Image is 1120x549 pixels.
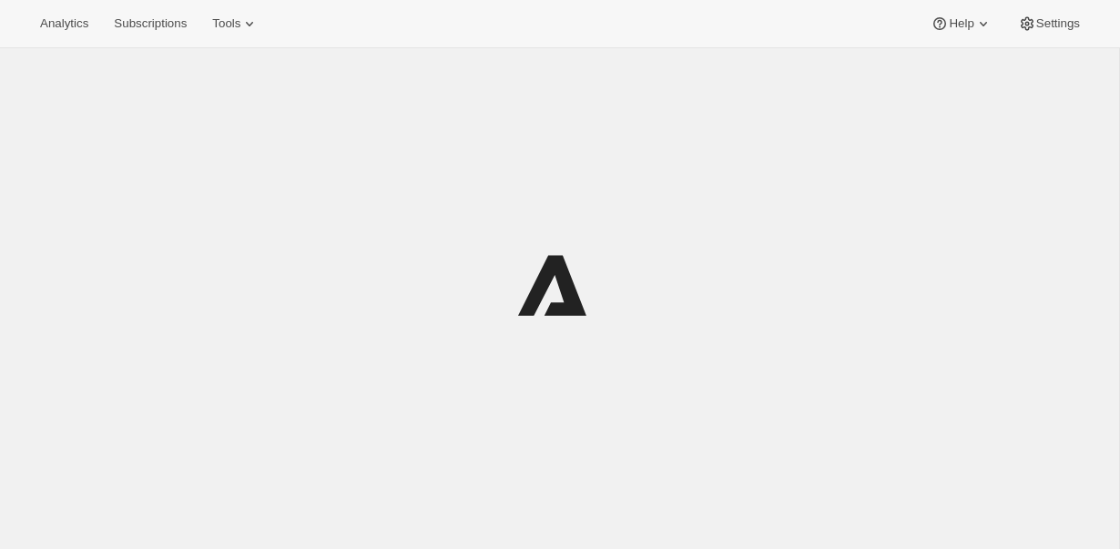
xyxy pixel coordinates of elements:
[1036,16,1080,31] span: Settings
[920,11,1003,36] button: Help
[1007,11,1091,36] button: Settings
[201,11,270,36] button: Tools
[103,11,198,36] button: Subscriptions
[114,16,187,31] span: Subscriptions
[212,16,240,31] span: Tools
[40,16,88,31] span: Analytics
[949,16,973,31] span: Help
[29,11,99,36] button: Analytics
